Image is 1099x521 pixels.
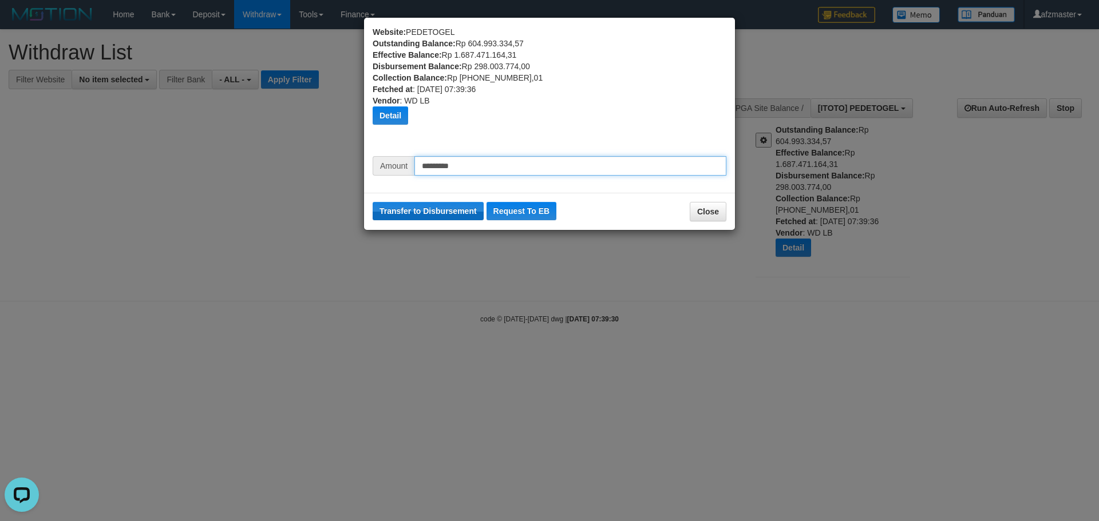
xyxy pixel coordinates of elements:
[5,5,39,39] button: Open LiveChat chat widget
[487,202,557,220] button: Request To EB
[373,202,484,220] button: Transfer to Disbursement
[373,156,414,176] span: Amount
[373,62,462,71] b: Disbursement Balance:
[373,106,408,125] button: Detail
[373,73,447,82] b: Collection Balance:
[373,39,456,48] b: Outstanding Balance:
[373,26,726,156] div: PEDETOGEL Rp 604.993.334,57 Rp 1.687.471.164,31 Rp 298.003.774,00 Rp [PHONE_NUMBER],01 : [DATE] 0...
[690,202,726,221] button: Close
[373,27,406,37] b: Website:
[373,50,442,59] b: Effective Balance:
[373,96,400,105] b: Vendor
[373,85,413,94] b: Fetched at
